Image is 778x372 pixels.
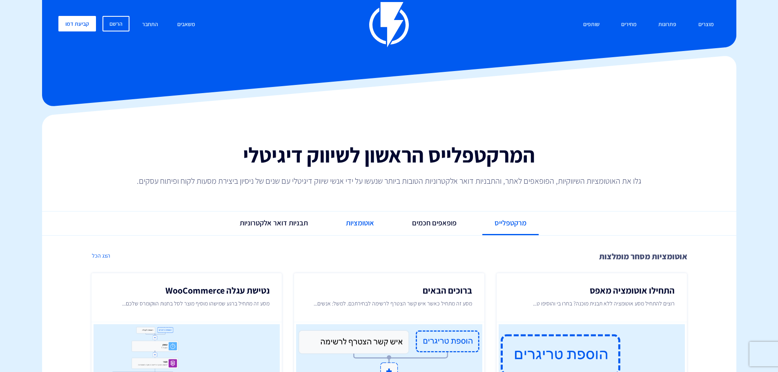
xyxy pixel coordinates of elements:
[615,16,643,33] a: מחירים
[334,212,386,234] a: אוטומציות
[692,16,720,33] a: מוצרים
[50,143,728,167] h1: המרקטפלייס הראשון לשיווק דיגיטלי
[118,175,660,187] p: גלו את האוטומציות השיווקיות, הפופאפים לאתר, והתבניות דואר אלקטרוניות הטובות ביותר שנעשו על ידי אנ...
[509,285,675,295] h2: התחילו אוטומציה מאפס
[482,212,539,236] a: מרקטפלייס
[103,16,129,31] a: הרשם
[104,299,270,316] p: מסע זה מתחיל ברגע שמישהו מוסיף מוצר לסל בחנות הווקומרס שלכם...
[104,285,270,295] h2: נטישת עגלה WooCommerce
[91,252,111,260] a: הצג הכל
[306,299,472,316] p: מסע זה מתחיל כאשר איש קשר הצטרף לרשימה לבחירתכם. למשל: אנשים...
[509,299,675,316] p: רוצים להתחיל מסע אוטומציה ללא תבנית מוכנה? בחרו בי והוסיפו ט...
[577,16,606,33] a: שותפים
[136,16,164,33] a: התחבר
[400,212,469,234] a: פופאפים חכמים
[91,252,687,261] h3: אוטומציות מסחר מומלצות
[652,16,682,33] a: פתרונות
[227,212,320,234] a: תבניות דואר אלקטרוניות
[171,16,201,33] a: משאבים
[306,285,472,295] h2: ברוכים הבאים
[58,16,96,31] a: קביעת דמו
